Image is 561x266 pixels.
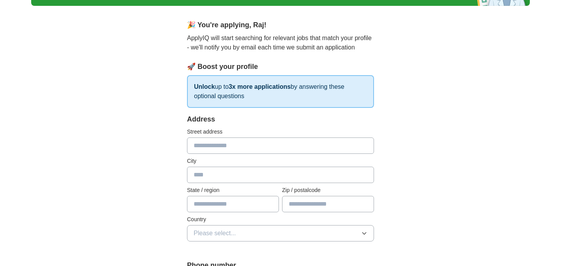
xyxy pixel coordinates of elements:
[282,186,374,194] label: Zip / postalcode
[187,157,374,165] label: City
[187,225,374,241] button: Please select...
[187,20,374,30] div: 🎉 You're applying , Raj !
[194,83,215,90] strong: Unlock
[187,62,374,72] div: 🚀 Boost your profile
[194,229,236,238] span: Please select...
[187,186,279,194] label: State / region
[187,75,374,108] p: up to by answering these optional questions
[187,215,374,224] label: Country
[187,114,374,125] div: Address
[187,33,374,52] p: ApplyIQ will start searching for relevant jobs that match your profile - we'll notify you by emai...
[229,83,291,90] strong: 3x more applications
[187,128,374,136] label: Street address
